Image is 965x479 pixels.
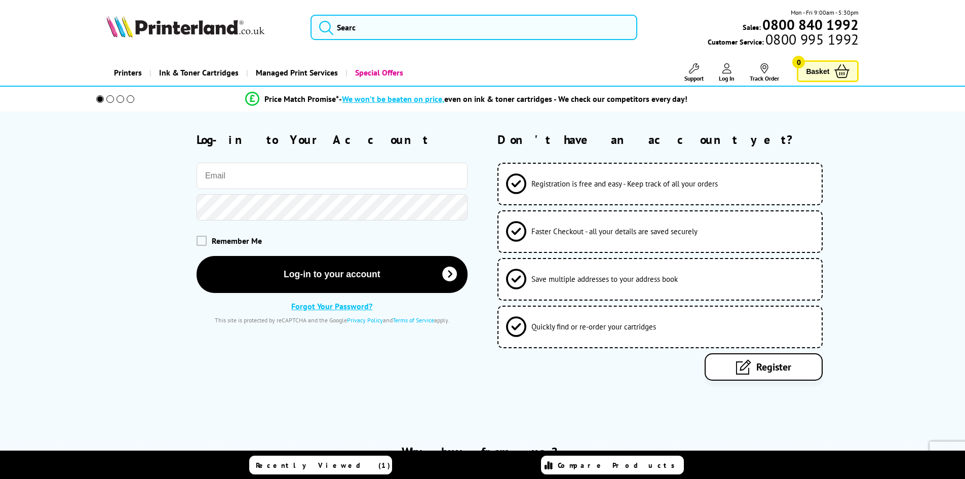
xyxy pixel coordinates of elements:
[705,353,823,381] a: Register
[197,256,468,293] button: Log-in to your account
[291,301,372,311] a: Forgot Your Password?
[743,22,761,32] span: Sales:
[264,94,339,104] span: Price Match Promise*
[347,316,383,324] a: Privacy Policy
[345,60,411,86] a: Special Offers
[750,63,779,82] a: Track Order
[531,274,678,284] span: Save multiple addresses to your address book
[106,15,298,40] a: Printerland Logo
[684,75,704,82] span: Support
[791,8,859,17] span: Mon - Fri 9:00am - 5:30pm
[806,64,829,78] span: Basket
[197,316,468,324] div: This site is protected by reCAPTCHA and the Google and apply.
[531,322,656,331] span: Quickly find or re-order your cartridges
[197,163,468,189] input: Email
[719,75,735,82] span: Log In
[792,56,805,68] span: 0
[106,60,149,86] a: Printers
[83,90,851,108] li: modal_Promise
[497,132,859,148] h2: Don't have an account yet?
[531,179,718,189] span: Registration is free and easy - Keep track of all your orders
[531,227,698,236] span: Faster Checkout - all your details are saved securely
[212,236,262,246] span: Remember Me
[246,60,345,86] a: Managed Print Services
[197,132,468,148] h2: Log-in to Your Account
[249,456,392,474] a: Recently Viewed (1)
[762,15,859,34] b: 0800 840 1992
[342,94,444,104] span: We won’t be beaten on price,
[684,63,704,82] a: Support
[311,15,637,40] input: Searc
[756,360,791,374] span: Register
[761,20,859,29] a: 0800 840 1992
[106,444,859,460] h2: Why buy from us?
[339,94,687,104] div: - even on ink & toner cartridges - We check our competitors every day!
[797,60,859,82] a: Basket 0
[256,461,391,470] span: Recently Viewed (1)
[541,456,684,474] a: Compare Products
[764,34,859,44] span: 0800 995 1992
[719,63,735,82] a: Log In
[558,461,680,470] span: Compare Products
[106,15,264,38] img: Printerland Logo
[393,316,434,324] a: Terms of Service
[159,60,239,86] span: Ink & Toner Cartridges
[149,60,246,86] a: Ink & Toner Cartridges
[708,34,859,47] span: Customer Service:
